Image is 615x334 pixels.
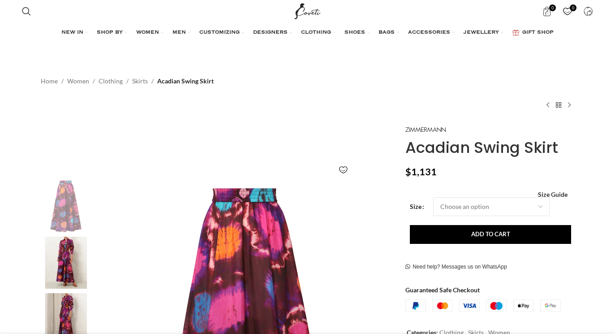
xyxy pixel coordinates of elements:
div: My Wishlist [559,2,577,20]
a: NEW IN [61,24,88,42]
span: GIFT SHOP [522,29,554,36]
span: SHOES [344,29,365,36]
bdi: 1,131 [405,166,437,178]
span: SHOP BY [97,29,123,36]
a: SHOES [344,24,370,42]
span: NEW IN [61,29,83,36]
img: Zimmermann Acadian Swing Skirt [39,180,93,232]
span: CUSTOMIZING [199,29,240,36]
h1: Acadian Swing Skirt [405,139,574,157]
a: Search [17,2,35,20]
span: WOMEN [136,29,159,36]
a: Need help? Messages us on WhatsApp [405,264,507,271]
a: Home [41,76,58,86]
button: Add to cart [410,225,571,244]
a: Site logo [292,7,323,14]
a: 0 [538,2,556,20]
span: 0 [549,4,556,11]
a: BAGS [378,24,399,42]
span: $ [405,166,411,178]
a: JEWELLERY [464,24,503,42]
a: ACCESSORIES [408,24,455,42]
span: CLOTHING [301,29,331,36]
a: Skirts [132,76,148,86]
a: DESIGNERS [253,24,292,42]
a: Previous product [542,100,553,110]
nav: Breadcrumb [41,76,214,86]
img: guaranteed-safe-checkout-bordered.j [405,299,561,312]
span: MEN [172,29,186,36]
img: Zimmermann Acadian Swing Skirt [39,237,93,289]
span: Acadian Swing Skirt [157,76,214,86]
a: WOMEN [136,24,163,42]
span: 0 [570,4,576,11]
label: Size [410,202,424,212]
a: CUSTOMIZING [199,24,244,42]
a: SHOP BY [97,24,127,42]
a: CLOTHING [301,24,335,42]
div: Main navigation [17,24,597,42]
span: ACCESSORIES [408,29,450,36]
a: Next product [564,100,575,110]
span: BAGS [378,29,395,36]
img: Zimmermann [405,127,446,132]
a: GIFT SHOP [512,24,554,42]
a: Clothing [99,76,123,86]
span: JEWELLERY [464,29,499,36]
a: 0 [559,2,577,20]
span: DESIGNERS [253,29,288,36]
img: GiftBag [512,30,519,35]
strong: Guaranteed Safe Checkout [405,286,480,294]
a: Women [67,76,89,86]
a: MEN [172,24,190,42]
